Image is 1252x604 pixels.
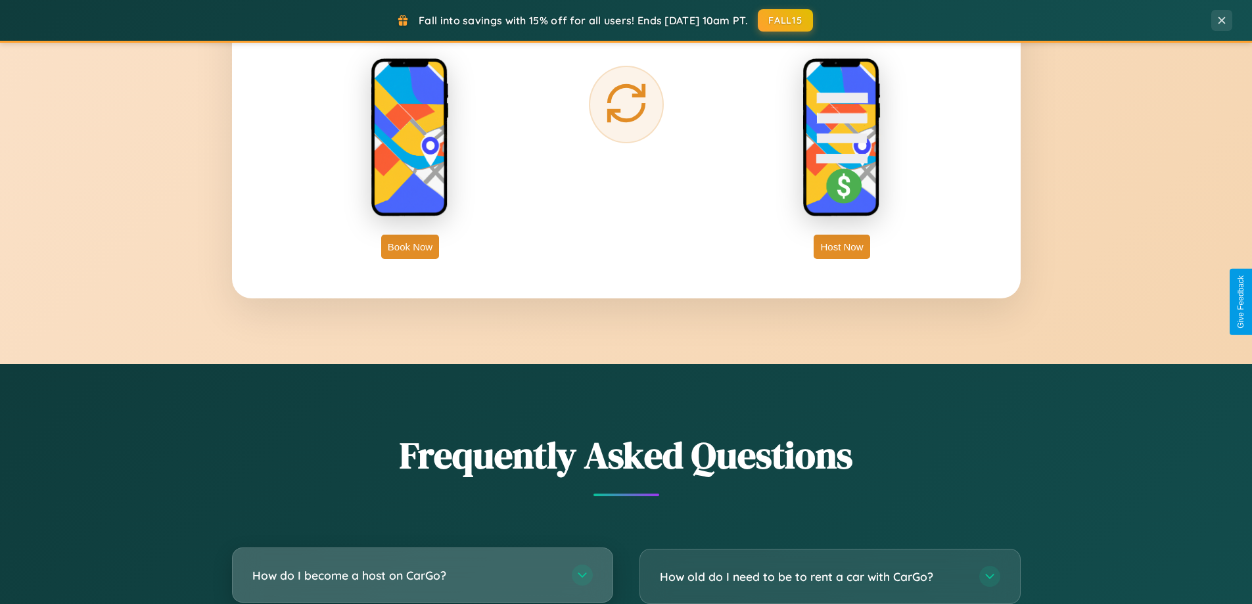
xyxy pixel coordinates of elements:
h2: Frequently Asked Questions [232,430,1021,480]
img: rent phone [371,58,450,218]
button: FALL15 [758,9,813,32]
div: Give Feedback [1236,275,1245,329]
span: Fall into savings with 15% off for all users! Ends [DATE] 10am PT. [419,14,748,27]
button: Book Now [381,235,439,259]
button: Host Now [814,235,869,259]
img: host phone [802,58,881,218]
h3: How old do I need to be to rent a car with CarGo? [660,569,966,585]
h3: How do I become a host on CarGo? [252,567,559,584]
